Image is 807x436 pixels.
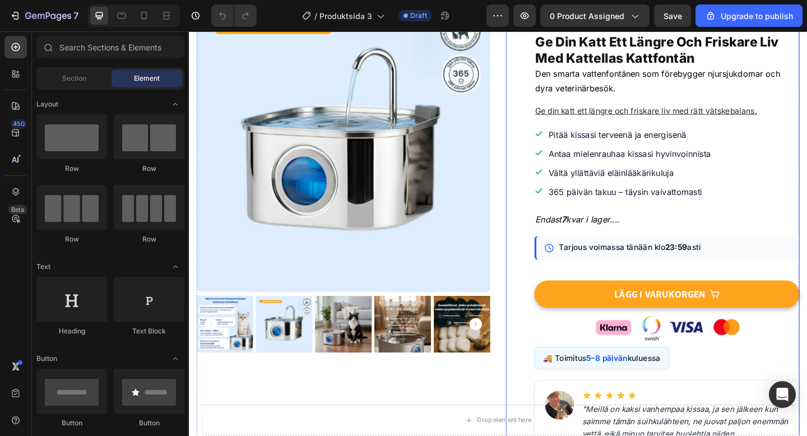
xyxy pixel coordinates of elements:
[305,312,319,326] button: Carousel Next Arrow
[769,381,796,408] div: Open Intercom Messenger
[189,31,807,436] iframe: Design area
[375,126,664,142] li: Antaa mielenrauhaa kissasi hyvinvoinnista
[705,10,793,22] div: Upgrade to publish
[114,418,184,428] div: Button
[319,10,372,22] span: Produktsida 3
[377,81,618,92] u: Ge din katt ett längre och friskare liv med rätt vätskebalans.
[463,279,562,293] div: LÄGG I VARUKORGEN
[114,234,184,244] div: Row
[36,234,107,244] div: Row
[436,305,604,339] img: gempages_581679627848647395-980ffd6c-232c-48b4-ab95-d0e2b5b12d62.png
[211,4,257,27] div: Undo/Redo
[518,230,542,240] strong: 23:59
[375,344,522,369] div: 🚚 Toimitus kuluessa
[695,4,803,27] button: Upgrade to publish
[134,73,160,84] span: Element
[36,326,107,336] div: Heading
[36,418,107,428] div: Button
[114,164,184,174] div: Row
[410,11,427,21] span: Draft
[550,10,624,22] span: 0 product assigned
[36,36,184,58] input: Search Sections & Elements
[375,167,664,183] li: 365 päivän takuu – täysin vaivattomasti
[654,4,691,27] button: Save
[375,271,664,301] button: LÄGG I VARUKORGEN
[62,73,86,84] span: Section
[17,312,31,326] button: Carousel Back Arrow
[166,350,184,368] span: Toggle open
[377,199,469,210] i: Endast kvar i lager....
[377,3,641,38] span: Ge Din Katt Ett Längre Och Friskare Liv Med Kattellas Kattfontän
[166,258,184,276] span: Toggle open
[387,391,419,423] img: Maria, Helsinki
[402,229,556,242] span: Tarjous voimassa tänään klo asti
[313,419,373,428] div: Drop element here
[114,326,184,336] div: Text Block
[73,9,78,22] p: 7
[432,350,477,361] span: 5–8 päivän
[8,205,27,214] div: Beta
[314,10,317,22] span: /
[405,199,410,210] strong: 7
[11,119,27,128] div: 450
[36,262,50,272] span: Text
[166,95,184,113] span: Toggle open
[540,4,650,27] button: 0 product assigned
[4,4,84,27] button: 7
[36,99,58,109] span: Layout
[36,354,57,364] span: Button
[375,146,664,163] li: Vältä yllättäviä eläinlääkärikuluja
[375,105,664,121] li: Pitää kissasi terveenä ja energisenä
[664,11,682,21] span: Save
[36,164,107,174] div: Row
[377,38,663,71] p: Den smarta vattenfontänen som förebygger njursjukdomar och dyra veterinärbesök.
